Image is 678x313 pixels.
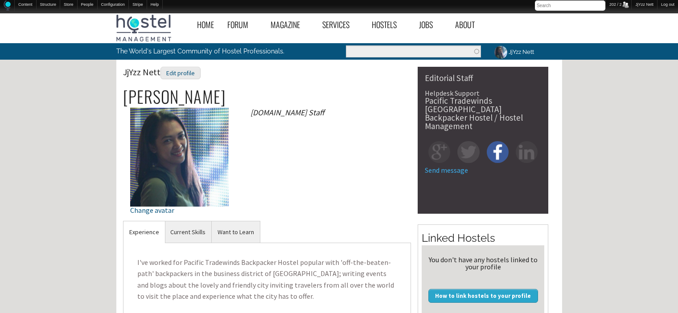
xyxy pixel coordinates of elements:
[516,141,538,163] img: in-square.png
[535,0,605,11] input: Search
[190,15,221,35] a: Home
[116,15,171,41] img: Hostel Management Home
[130,250,404,309] p: I've worked for Pacific Tradewinds Backpacker Hostel popular with 'off-the-beaten-path' backpacke...
[160,67,201,80] div: Edit profile
[4,0,11,11] img: Home
[212,221,260,243] a: Want to Learn
[457,141,479,163] img: tw-square.png
[264,15,316,35] a: Magazine
[221,15,264,35] a: Forum
[130,108,229,206] img: JjYzz Nett's picture
[487,141,509,163] img: fb-square.png
[425,89,541,97] div: Helpdesk Support
[428,289,538,302] a: How to link hostels to your profile
[365,15,412,35] a: Hostels
[425,97,541,130] div: Pacific Tradewinds [GEOGRAPHIC_DATA] Backpacker Hostel / Hostel Management
[346,45,481,57] input: Enter the terms you wish to search for.
[425,166,468,175] a: Send message
[316,15,365,35] a: Services
[160,66,201,77] a: Edit profile
[448,15,490,35] a: About
[493,45,509,60] img: JjYzz Nett's picture
[422,231,544,246] h2: Linked Hostels
[428,141,450,163] img: gp-square.png
[425,256,541,270] div: You don't have any hostels linked to your profile
[123,87,411,106] h2: [PERSON_NAME]
[425,74,541,82] div: Editorial Staff
[243,108,411,118] div: [DOMAIN_NAME] Staff
[123,221,165,243] a: Experience
[412,15,448,35] a: Jobs
[164,221,211,243] a: Current Skills
[488,43,539,61] a: JjYzz Nett
[130,207,229,214] div: Change avatar
[123,66,201,77] span: JjYzz Nett
[116,43,302,59] p: The World's Largest Community of Hostel Professionals.
[130,152,229,214] a: Change avatar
